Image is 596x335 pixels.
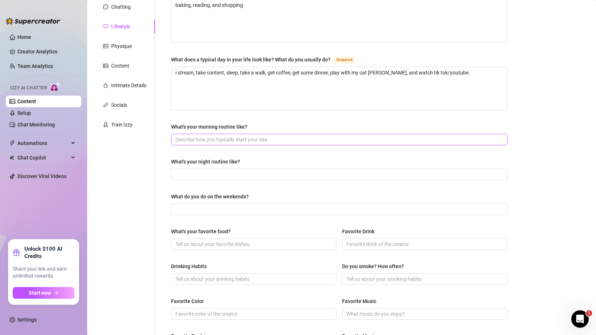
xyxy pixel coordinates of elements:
[17,46,76,57] a: Creator Analytics
[175,205,502,213] input: What do you do on the weekends?
[111,23,130,31] div: Lifestyle
[171,227,231,235] div: What's your favorite food?
[342,227,374,235] div: Favorite Drink
[171,158,240,166] div: What's your night routine like?
[171,297,209,305] label: Favorite Color
[171,158,245,166] label: What's your night routine like?
[111,81,146,89] div: Intimate Details
[175,275,331,283] input: Drinking Habits
[13,287,74,299] button: Start nowarrow-right
[17,152,69,164] span: Chat Copilot
[171,123,252,131] label: What's your morning routine like?
[103,122,108,127] span: experiment
[171,193,254,201] label: What do you do on the weekends?
[346,275,502,283] input: Do you smoke? How often?
[171,123,247,131] div: What's your morning routine like?
[333,56,355,64] span: Required
[346,310,502,318] input: Favorite Music
[17,137,69,149] span: Automations
[171,67,507,110] textarea: What does a typical day in your life look like? What do you usually do?
[103,102,108,108] span: link
[111,3,131,11] div: Chatting
[171,56,331,64] div: What does a typical day in your life look like? What do you usually do?
[175,310,331,318] input: Favorite Color
[17,317,37,323] a: Settings
[17,173,66,179] a: Discover Viral Videos
[571,310,589,328] iframe: Intercom live chat
[54,290,59,295] span: arrow-right
[9,140,15,146] span: thunderbolt
[342,297,376,305] div: Favorite Music
[103,44,108,49] span: idcard
[17,122,55,128] a: Chat Monitoring
[17,34,31,40] a: Home
[9,155,14,160] img: Chat Copilot
[111,101,127,109] div: Socials
[342,227,380,235] label: Favorite Drink
[103,83,108,88] span: fire
[346,240,502,248] input: Favorite Drink
[171,262,207,270] div: Drinking Habits
[171,55,363,64] label: What does a typical day in your life look like? What do you usually do?
[111,121,133,129] div: Train Izzy
[586,310,592,316] span: 1
[111,62,129,70] div: Content
[103,63,108,68] span: picture
[103,24,108,29] span: heart
[29,290,51,296] span: Start now
[17,98,36,104] a: Content
[171,262,212,270] label: Drinking Habits
[175,136,502,144] input: What's your morning routine like?
[17,63,53,69] a: Team Analytics
[24,245,74,260] strong: Unlock $100 AI Credits
[10,85,47,92] span: Izzy AI Chatter
[175,170,502,178] input: What's your night routine like?
[17,110,31,116] a: Setup
[342,297,381,305] label: Favorite Music
[13,266,74,280] span: Share your link and earn unlimited rewards
[171,227,236,235] label: What's your favorite food?
[175,240,331,248] input: What's your favorite food?
[171,193,249,201] div: What do you do on the weekends?
[50,82,61,92] img: AI Chatter
[342,262,404,270] div: Do you smoke? How often?
[103,4,108,9] span: message
[13,249,20,256] span: gift
[6,17,60,25] img: logo-BBDzfeDw.svg
[342,262,409,270] label: Do you smoke? How often?
[171,297,204,305] div: Favorite Color
[111,42,132,50] div: Physique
